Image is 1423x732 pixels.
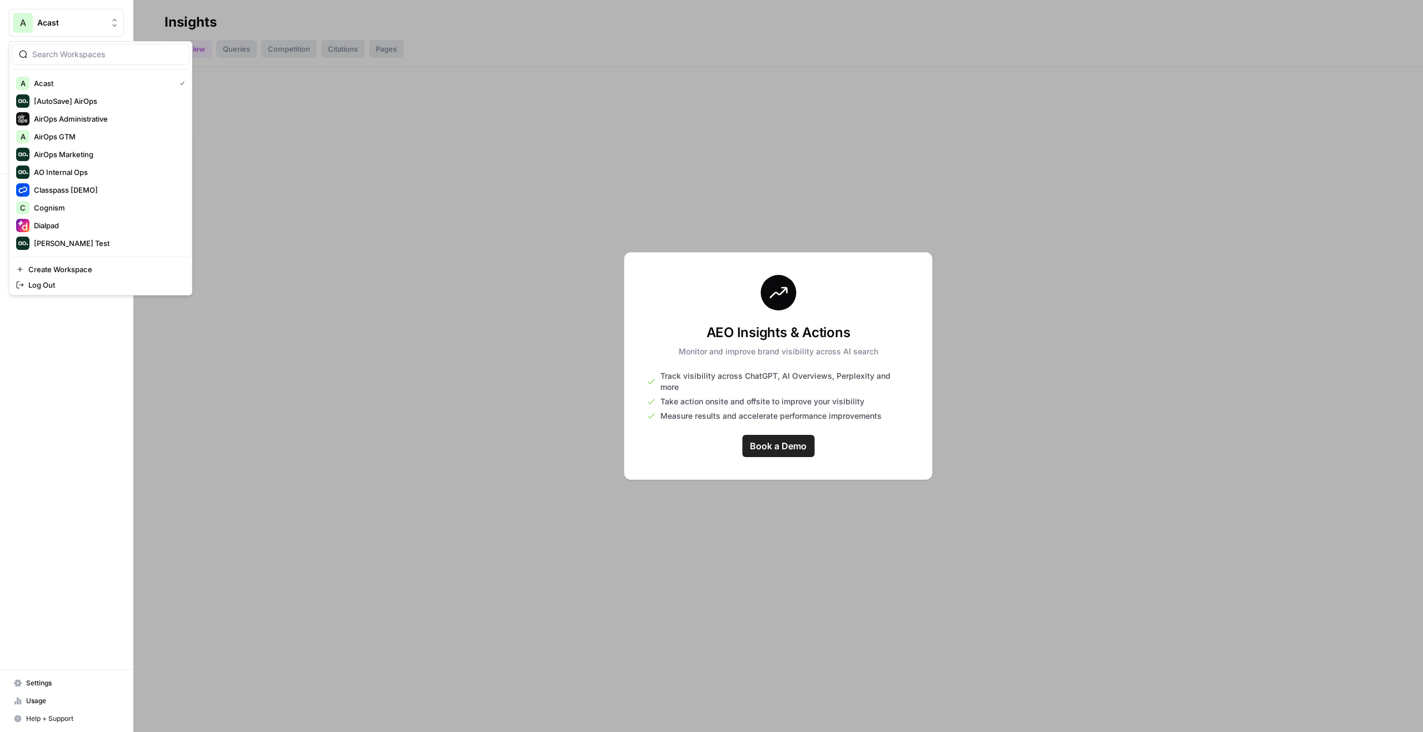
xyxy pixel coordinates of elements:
[750,439,807,453] span: Book a Demo
[16,94,29,108] img: [AutoSave] AirOps Logo
[34,96,181,107] span: [AutoSave] AirOps
[21,78,26,89] span: A
[12,277,190,293] a: Log Out
[32,49,182,60] input: Search Workspaces
[20,202,26,213] span: C
[679,324,878,342] h3: AEO Insights & Actions
[16,166,29,179] img: AO Internal Ops Logo
[26,696,119,706] span: Usage
[34,167,181,178] span: AO Internal Ops
[26,678,119,688] span: Settings
[26,714,119,724] span: Help + Support
[34,202,181,213] span: Cognism
[34,113,181,124] span: AirOps Administrative
[34,184,181,195] span: Classpass [DEMO]
[34,131,181,142] span: AirOps GTM
[9,9,124,37] button: Workspace: Acast
[16,237,29,250] img: Dillon Test Logo
[34,149,181,160] span: AirOps Marketing
[660,370,910,393] span: Track visibility across ChatGPT, AI Overviews, Perplexity and more
[9,41,192,295] div: Workspace: Acast
[16,112,29,126] img: AirOps Administrative Logo
[9,710,124,728] button: Help + Support
[34,238,181,249] span: [PERSON_NAME] Test
[37,17,105,28] span: Acast
[16,148,29,161] img: AirOps Marketing Logo
[34,220,181,231] span: Dialpad
[20,16,26,29] span: A
[12,262,190,277] a: Create Workspace
[16,219,29,232] img: Dialpad Logo
[679,346,878,357] p: Monitor and improve brand visibility across AI search
[742,435,814,457] a: Book a Demo
[660,410,882,422] span: Measure results and accelerate performance improvements
[28,279,181,290] span: Log Out
[16,183,29,197] img: Classpass [DEMO] Logo
[28,264,181,275] span: Create Workspace
[9,674,124,692] a: Settings
[21,131,26,142] span: A
[660,396,864,407] span: Take action onsite and offsite to improve your visibility
[9,692,124,710] a: Usage
[34,78,171,89] span: Acast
